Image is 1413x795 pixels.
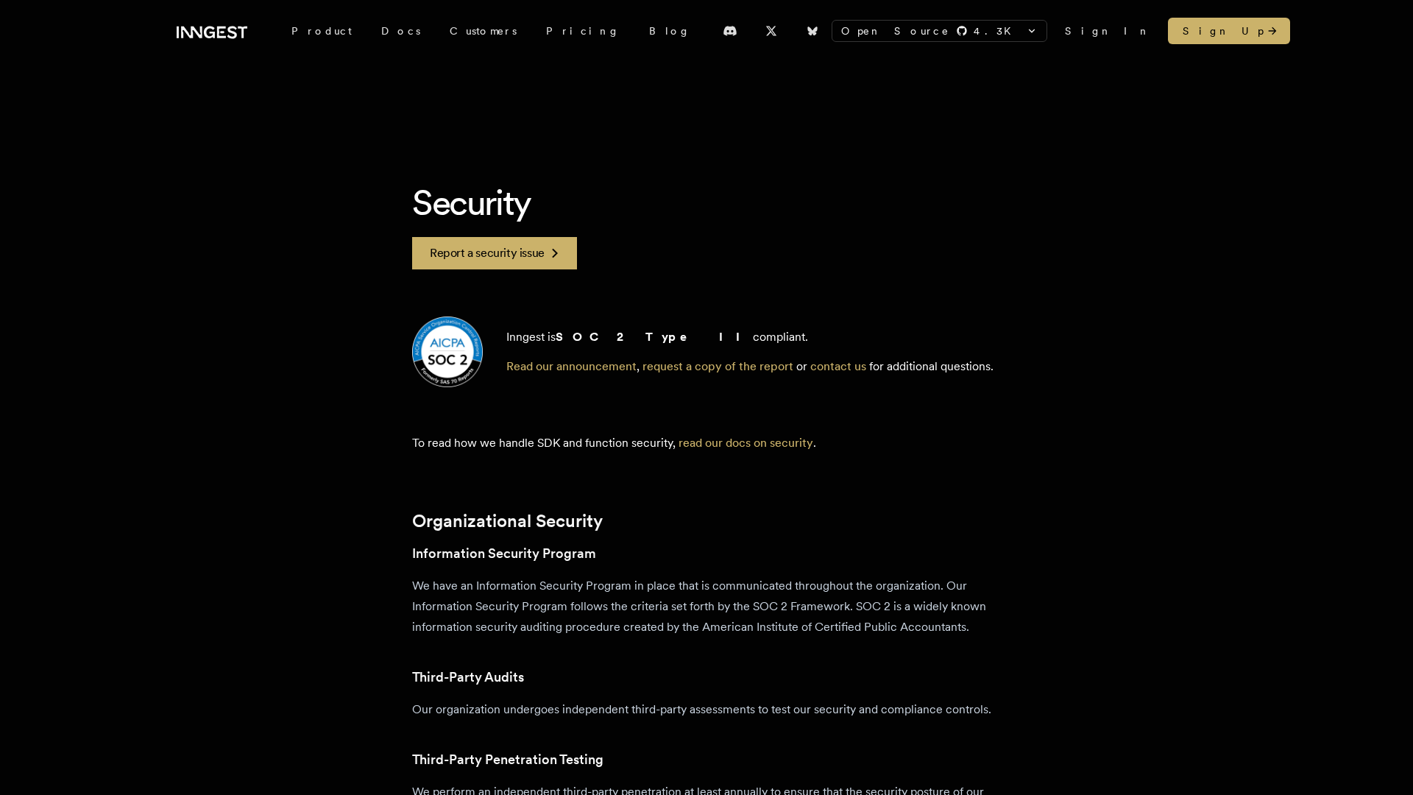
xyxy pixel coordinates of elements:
h3: Third-Party Penetration Testing [412,749,1001,770]
span: 4.3 K [974,24,1020,38]
img: SOC 2 [412,317,483,387]
a: Report a security issue [412,237,577,269]
h3: Information Security Program [412,543,1001,564]
a: read our docs on security [679,436,813,450]
a: Blog [634,18,705,44]
h3: Third-Party Audits [412,667,1001,688]
h1: Security [412,180,1001,225]
p: Our organization undergoes independent third-party assessments to test our security and complianc... [412,699,1001,720]
a: X [755,19,787,43]
a: Customers [435,18,531,44]
a: Sign In [1065,24,1150,38]
p: We have an Information Security Program in place that is communicated throughout the organization... [412,576,1001,637]
span: Open Source [841,24,950,38]
strong: SOC 2 Type II [556,330,753,344]
a: contact us [810,359,866,373]
a: Discord [714,19,746,43]
p: Inngest is compliant. [506,328,994,346]
a: Read our announcement [506,359,637,373]
p: , or for additional questions. [506,358,994,375]
a: Pricing [531,18,634,44]
h2: Organizational Security [412,511,1001,531]
a: Bluesky [796,19,829,43]
p: To read how we handle SDK and function security, . [412,434,1001,452]
a: request a copy of the report [642,359,793,373]
a: Docs [366,18,435,44]
a: Sign Up [1168,18,1290,44]
div: Product [277,18,366,44]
